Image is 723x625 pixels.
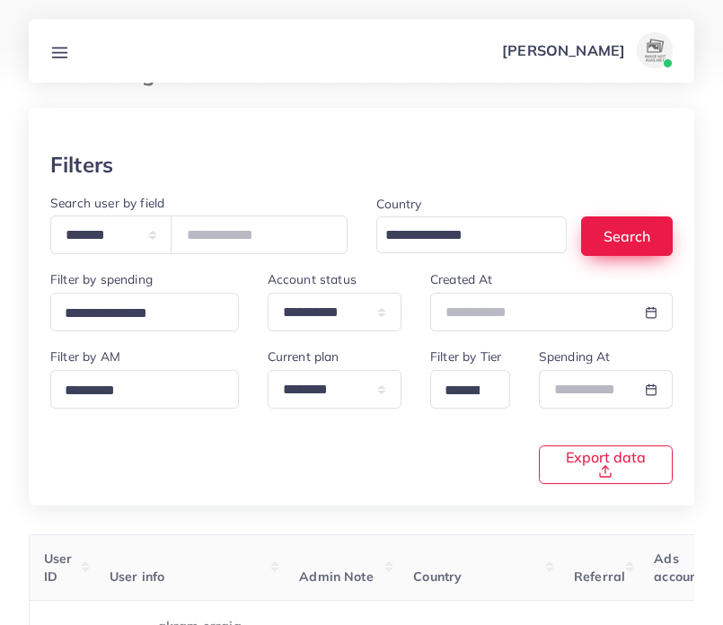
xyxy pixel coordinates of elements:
[44,550,73,585] span: User ID
[574,568,625,585] span: Referral
[561,450,650,479] span: Export data
[50,370,239,409] div: Search for option
[110,568,164,585] span: User info
[50,348,120,365] label: Filter by AM
[654,550,708,585] span: Ads accounts
[58,300,216,328] input: Search for option
[539,348,611,365] label: Spending At
[268,348,339,365] label: Current plan
[438,377,487,405] input: Search for option
[637,32,673,68] img: avatar
[376,195,422,213] label: Country
[430,348,501,365] label: Filter by Tier
[492,32,680,68] a: [PERSON_NAME]avatar
[430,370,510,409] div: Search for option
[379,222,544,250] input: Search for option
[50,152,113,178] h3: Filters
[58,377,216,405] input: Search for option
[50,270,153,288] label: Filter by spending
[376,216,568,253] div: Search for option
[539,445,673,484] button: Export data
[502,40,625,61] p: [PERSON_NAME]
[413,568,462,585] span: Country
[268,270,357,288] label: Account status
[50,194,164,212] label: Search user by field
[299,568,374,585] span: Admin Note
[50,293,239,331] div: Search for option
[581,216,673,255] button: Search
[430,270,493,288] label: Created At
